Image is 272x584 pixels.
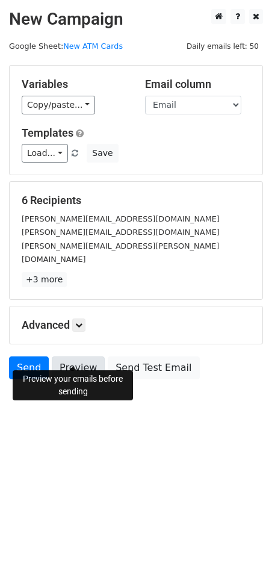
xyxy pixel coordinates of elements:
[9,9,263,30] h2: New Campaign
[22,144,68,163] a: Load...
[108,356,199,379] a: Send Test Email
[22,126,73,139] a: Templates
[87,144,118,163] button: Save
[9,42,123,51] small: Google Sheet:
[9,356,49,379] a: Send
[22,241,219,264] small: [PERSON_NAME][EMAIL_ADDRESS][PERSON_NAME][DOMAIN_NAME]
[22,318,250,332] h5: Advanced
[13,370,133,400] div: Preview your emails before sending
[182,40,263,53] span: Daily emails left: 50
[22,228,220,237] small: [PERSON_NAME][EMAIL_ADDRESS][DOMAIN_NAME]
[52,356,105,379] a: Preview
[145,78,250,91] h5: Email column
[212,526,272,584] iframe: Chat Widget
[22,78,127,91] h5: Variables
[182,42,263,51] a: Daily emails left: 50
[22,214,220,223] small: [PERSON_NAME][EMAIL_ADDRESS][DOMAIN_NAME]
[22,194,250,207] h5: 6 Recipients
[22,96,95,114] a: Copy/paste...
[63,42,123,51] a: New ATM Cards
[22,272,67,287] a: +3 more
